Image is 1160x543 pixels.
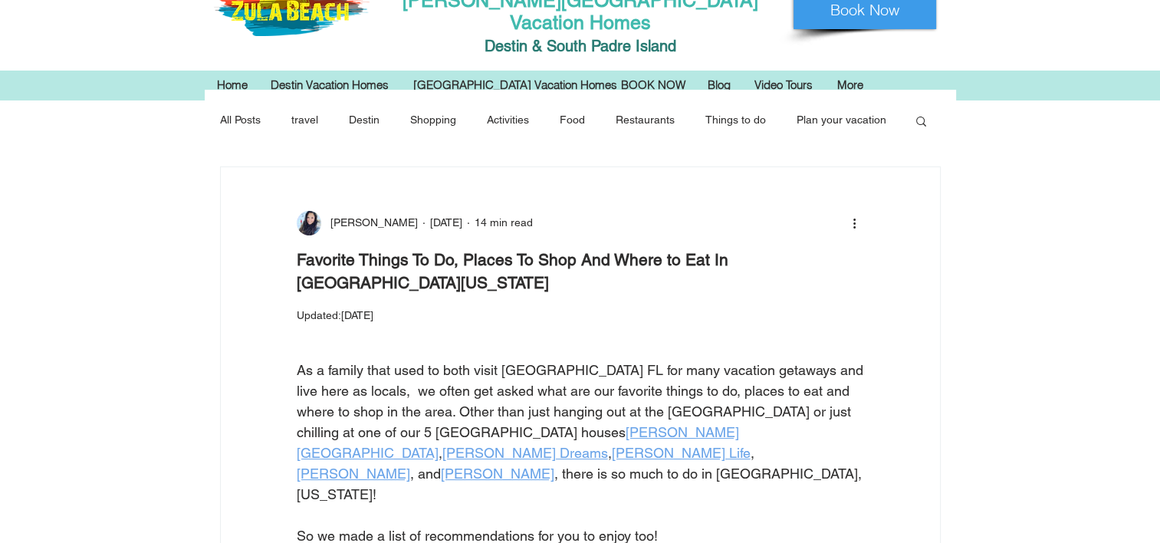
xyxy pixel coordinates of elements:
h1: Favorite Things To Do, Places To Shop And Where to Eat In [GEOGRAPHIC_DATA][US_STATE] [297,248,864,294]
div: [GEOGRAPHIC_DATA] Vacation Homes [402,74,610,97]
a: Restaurants [616,113,675,128]
p: Video Tours [747,74,820,97]
a: [PERSON_NAME] [297,466,410,482]
span: , [608,445,612,461]
span: 14 min read [475,216,533,229]
span: As a family that used to both visit [GEOGRAPHIC_DATA] FL for many vacation getaways and live here... [297,362,867,440]
a: All Posts [220,113,261,128]
p: [GEOGRAPHIC_DATA] Vacation Homes [406,74,625,97]
p: More [830,74,871,97]
a: Destin [349,113,380,128]
span: Dec 12, 2019 [430,216,462,229]
a: Things to do [705,113,766,128]
a: Video Tours [743,74,826,97]
a: Food [560,113,585,128]
button: More actions [846,214,864,232]
nav: Site [205,74,955,97]
p: Updated: [297,308,864,324]
p: Home [209,74,255,97]
span: , [751,445,754,461]
a: [PERSON_NAME][GEOGRAPHIC_DATA] [297,424,739,461]
div: Search [914,114,928,127]
span: d [668,37,676,55]
a: Blog [696,74,743,97]
span: Destin & South Padre I [485,37,640,55]
span: , there is so much to do in [GEOGRAPHIC_DATA], [US_STATE]! [297,466,866,502]
a: Shopping [410,113,456,128]
a: [PERSON_NAME] [441,466,554,482]
a: BOOK NOW [610,74,696,97]
p: BOOK NOW [613,74,693,97]
span: slan [640,37,668,55]
span: Oct 20, 2022 [341,309,373,321]
nav: Blog [218,90,899,151]
p: Blog [700,74,738,97]
span: , [439,445,442,461]
a: [PERSON_NAME] Life [612,445,751,461]
a: Plan your vacation [797,113,886,128]
div: Destin Vacation Homes [259,74,402,97]
a: Home [205,74,259,97]
a: [PERSON_NAME] Dreams [442,445,608,461]
a: travel [291,113,318,128]
span: , and [410,466,441,482]
p: Destin Vacation Homes [263,74,396,97]
a: Activities [487,113,529,128]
